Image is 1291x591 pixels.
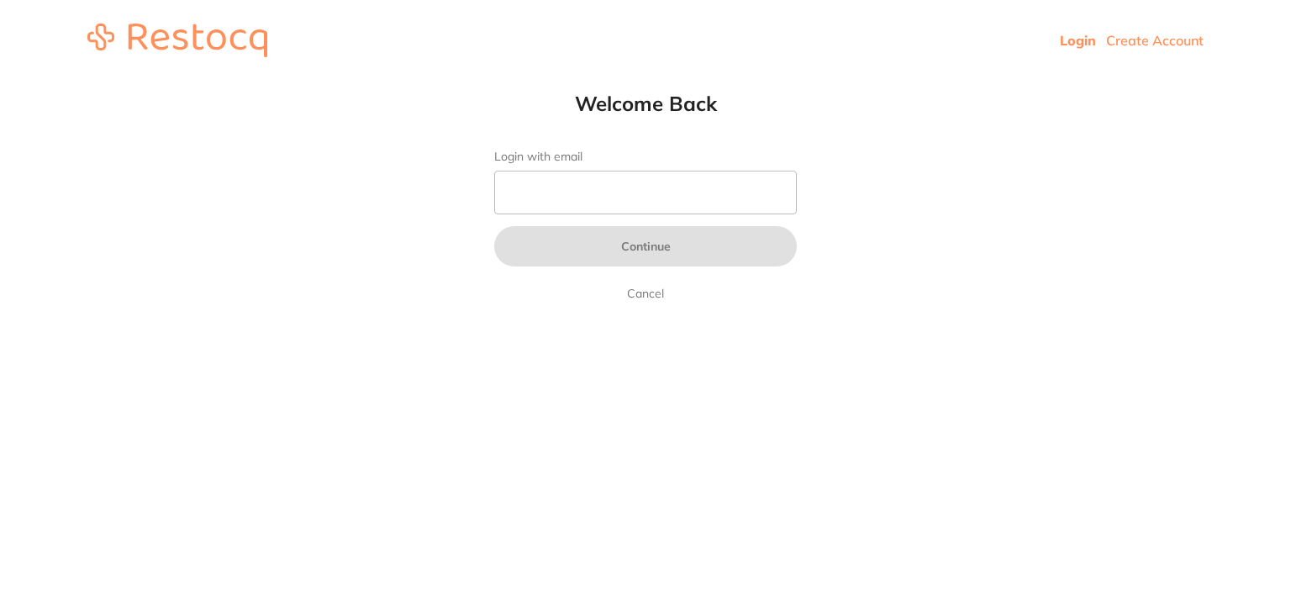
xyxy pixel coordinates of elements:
[1060,32,1096,49] a: Login
[494,150,797,164] label: Login with email
[461,91,830,116] h1: Welcome Back
[1106,32,1204,49] a: Create Account
[494,226,797,266] button: Continue
[624,283,667,303] a: Cancel
[87,24,267,57] img: restocq_logo.svg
